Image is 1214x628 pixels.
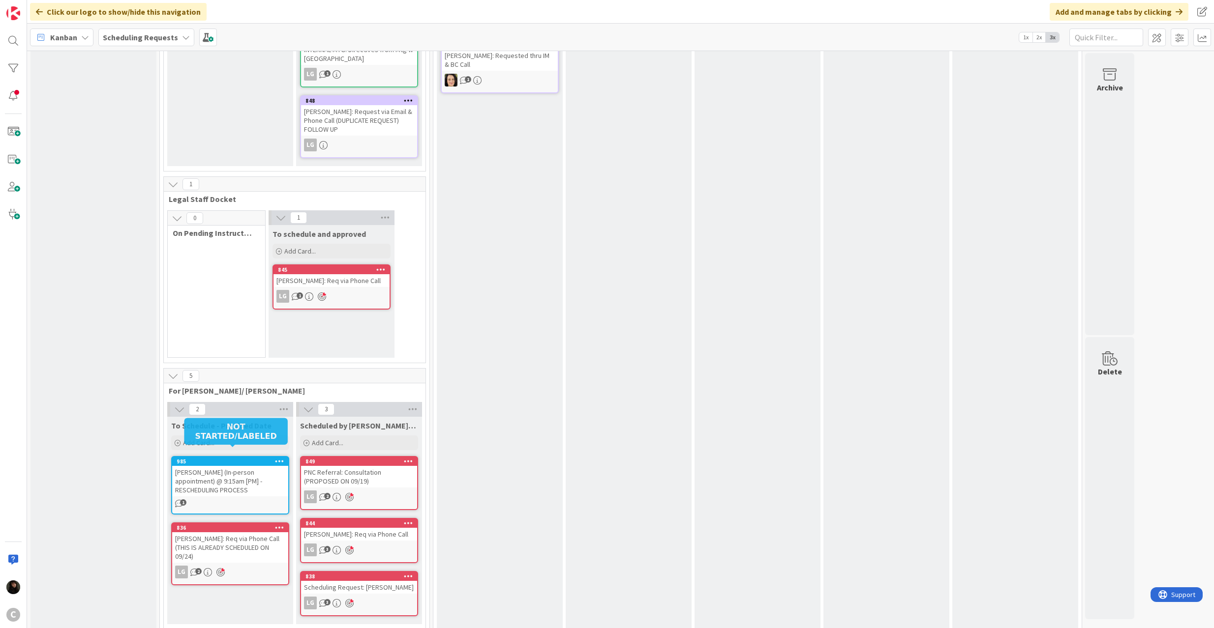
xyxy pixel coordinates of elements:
[50,31,77,43] span: Kanban
[1019,32,1032,42] span: 1x
[301,490,417,503] div: LG
[304,597,317,609] div: LG
[465,76,471,83] span: 1
[305,97,417,104] div: 848
[304,490,317,503] div: LG
[301,457,417,487] div: 849PNC Referral: Consultation (PROPOSED ON 09/19)
[304,68,317,81] div: LG
[171,421,272,430] span: To Schedule - Provided Date
[301,543,417,556] div: LG
[301,43,417,65] div: INTERNAL MTG: Directives from Mtg w [GEOGRAPHIC_DATA]
[305,573,417,580] div: 838
[442,40,558,71] div: [PERSON_NAME]: Requested thru IM & BC Call
[1046,32,1059,42] span: 3x
[177,458,288,465] div: 985
[273,265,390,287] div: 845[PERSON_NAME]: Req via Phone Call
[305,520,417,527] div: 844
[301,519,417,528] div: 844
[300,421,418,430] span: Scheduled by Laine/Pring
[1069,29,1143,46] input: Quick Filter...
[6,580,20,594] img: ES
[172,532,288,563] div: [PERSON_NAME]: Req via Phone Call (THIS IS ALREADY SCHEDULED ON 09/24)
[324,546,331,552] span: 3
[276,290,289,303] div: LG
[301,528,417,541] div: [PERSON_NAME]: Req via Phone Call
[300,571,418,616] a: 838Scheduling Request: [PERSON_NAME]LG
[273,265,390,274] div: 845
[172,457,288,466] div: 985
[324,599,331,605] span: 3
[1098,366,1122,377] div: Delete
[300,518,418,563] a: 844[PERSON_NAME]: Req via Phone CallLG
[171,456,289,514] a: 985[PERSON_NAME] (In-person appointment) @ 9:15am [PM] - RESCHEDULING PROCESS
[278,266,390,273] div: 845
[301,96,417,136] div: 848[PERSON_NAME]: Request via Email & Phone Call (DUPLICATE REQUEST) FOLLOW UP
[301,597,417,609] div: LG
[290,212,307,224] span: 1
[304,543,317,556] div: LG
[284,247,316,256] span: Add Card...
[1032,32,1046,42] span: 2x
[273,290,390,303] div: LG
[312,438,343,447] span: Add Card...
[103,32,178,42] b: Scheduling Requests
[301,139,417,151] div: LG
[301,519,417,541] div: 844[PERSON_NAME]: Req via Phone Call
[442,49,558,71] div: [PERSON_NAME]: Requested thru IM & BC Call
[273,274,390,287] div: [PERSON_NAME]: Req via Phone Call
[301,457,417,466] div: 849
[188,422,284,440] h5: NOT STARTED/LABELED
[301,572,417,594] div: 838Scheduling Request: [PERSON_NAME]
[172,523,288,563] div: 836[PERSON_NAME]: Req via Phone Call (THIS IS ALREADY SCHEDULED ON 09/24)
[180,499,186,506] span: 1
[6,6,20,20] img: Visit kanbanzone.com
[324,493,331,499] span: 2
[300,33,418,87] a: INTERNAL MTG: Directives from Mtg w [GEOGRAPHIC_DATA]LG
[300,456,418,510] a: 849PNC Referral: Consultation (PROPOSED ON 09/19)LG
[169,386,413,396] span: For Laine Guevarra/ Pring Matondo
[1050,3,1188,21] div: Add and manage tabs by clicking
[324,70,331,77] span: 1
[172,466,288,496] div: [PERSON_NAME] (In-person appointment) @ 9:15am [PM] - RESCHEDULING PROCESS
[301,105,417,136] div: [PERSON_NAME]: Request via Email & Phone Call (DUPLICATE REQUEST) FOLLOW UP
[182,178,199,190] span: 1
[297,292,303,299] span: 1
[300,95,418,158] a: 848[PERSON_NAME]: Request via Email & Phone Call (DUPLICATE REQUEST) FOLLOW UPLG
[172,566,288,578] div: LG
[175,566,188,578] div: LG
[301,581,417,594] div: Scheduling Request: [PERSON_NAME]
[273,229,366,239] span: To schedule and approved
[301,466,417,487] div: PNC Referral: Consultation (PROPOSED ON 09/19)
[6,608,20,622] div: C
[21,1,45,13] span: Support
[304,139,317,151] div: LG
[305,458,417,465] div: 849
[186,212,203,224] span: 0
[441,39,559,93] a: [PERSON_NAME]: Requested thru IM & BC CallBL
[172,523,288,532] div: 836
[301,68,417,81] div: LG
[189,403,206,415] span: 2
[173,228,253,238] span: On Pending Instructed by Legal
[183,438,214,447] span: Add Card...
[301,572,417,581] div: 838
[318,403,334,415] span: 3
[177,524,288,531] div: 836
[445,74,457,86] img: BL
[171,522,289,585] a: 836[PERSON_NAME]: Req via Phone Call (THIS IS ALREADY SCHEDULED ON 09/24)LG
[1097,82,1123,93] div: Archive
[195,568,202,574] span: 2
[169,194,413,204] span: Legal Staff Docket
[182,370,199,382] span: 5
[273,264,391,310] a: 845[PERSON_NAME]: Req via Phone CallLG
[301,96,417,105] div: 848
[442,74,558,86] div: BL
[30,3,207,21] div: Click our logo to show/hide this navigation
[172,457,288,496] div: 985[PERSON_NAME] (In-person appointment) @ 9:15am [PM] - RESCHEDULING PROCESS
